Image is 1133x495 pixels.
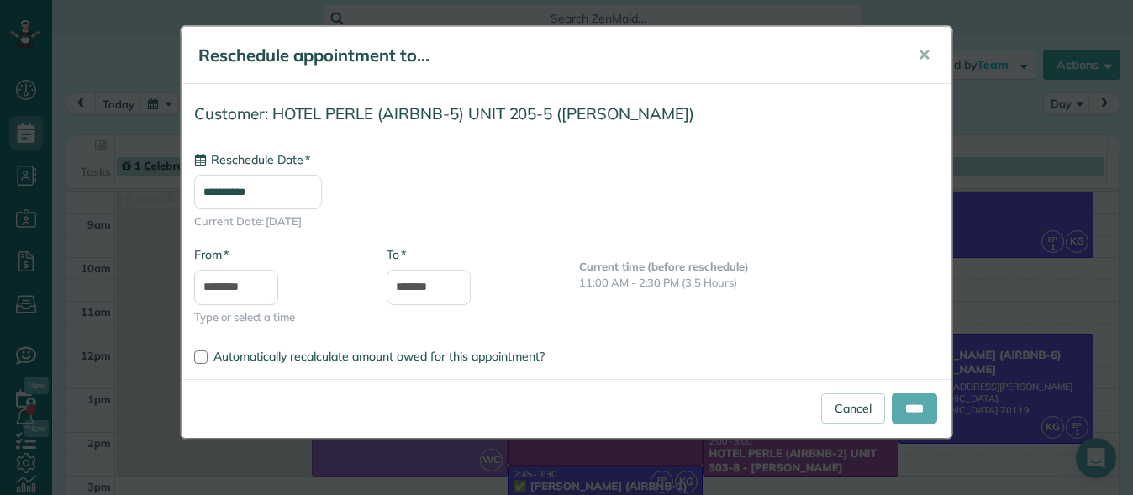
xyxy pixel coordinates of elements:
label: To [387,246,406,263]
b: Current time (before reschedule) [579,260,749,273]
label: Reschedule Date [194,151,310,168]
label: From [194,246,229,263]
p: 11:00 AM - 2:30 PM (3.5 Hours) [579,275,939,291]
h5: Reschedule appointment to... [198,44,894,67]
span: Automatically recalculate amount owed for this appointment? [213,349,545,364]
span: ✕ [918,45,930,65]
a: Cancel [821,393,885,424]
span: Current Date: [DATE] [194,213,939,229]
span: Type or select a time [194,309,361,325]
h4: Customer: HOTEL PERLE (AIRBNB-5) UNIT 205-5 ([PERSON_NAME]) [194,105,939,123]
